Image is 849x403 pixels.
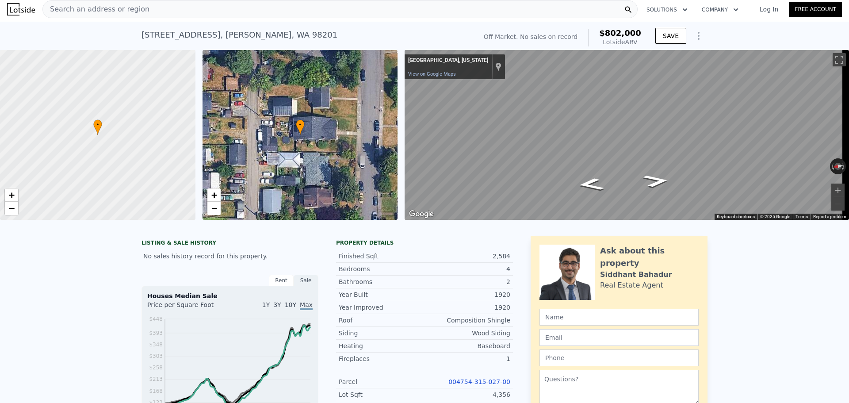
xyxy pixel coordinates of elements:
[9,203,15,214] span: −
[339,265,424,273] div: Bedrooms
[833,53,846,66] button: Toggle fullscreen view
[690,27,707,45] button: Show Options
[294,275,318,286] div: Sale
[336,239,513,246] div: Property details
[262,301,270,308] span: 1Y
[600,245,699,269] div: Ask about this property
[149,388,163,394] tspan: $168
[831,197,845,211] button: Zoom out
[424,390,510,399] div: 4,356
[211,203,217,214] span: −
[600,280,663,291] div: Real Estate Agent
[339,390,424,399] div: Lot Sqft
[749,5,789,14] a: Log In
[424,329,510,338] div: Wood Siding
[339,329,424,338] div: Siding
[211,189,217,200] span: +
[639,2,695,18] button: Solutions
[207,188,221,202] a: Zoom in
[147,300,230,315] div: Price per Square Foot
[484,32,577,41] div: Off Market. No sales on record
[424,252,510,261] div: 2,584
[93,119,102,135] div: •
[149,330,163,336] tspan: $393
[405,50,849,220] div: Street View
[149,365,163,371] tspan: $258
[339,377,424,386] div: Parcel
[300,301,313,310] span: Max
[408,57,488,64] div: [GEOGRAPHIC_DATA], [US_STATE]
[339,316,424,325] div: Roof
[93,121,102,129] span: •
[339,252,424,261] div: Finished Sqft
[695,2,746,18] button: Company
[600,269,672,280] div: Siddhant Bahadur
[149,376,163,382] tspan: $213
[339,290,424,299] div: Year Built
[655,28,686,44] button: SAVE
[424,265,510,273] div: 4
[296,119,305,135] div: •
[789,2,842,17] a: Free Account
[424,303,510,312] div: 1920
[207,202,221,215] a: Zoom out
[5,202,18,215] a: Zoom out
[599,38,641,46] div: Lotside ARV
[495,62,501,72] a: Show location on map
[408,71,456,77] a: View on Google Maps
[141,29,337,41] div: [STREET_ADDRESS] , [PERSON_NAME] , WA 98201
[339,303,424,312] div: Year Improved
[830,162,846,171] button: Reset the view
[599,28,641,38] span: $802,000
[424,277,510,286] div: 2
[149,353,163,359] tspan: $303
[795,214,808,219] a: Terms (opens in new tab)
[632,172,681,190] path: Go South
[717,214,755,220] button: Keyboard shortcuts
[5,188,18,202] a: Zoom in
[539,329,699,346] input: Email
[424,354,510,363] div: 1
[9,189,15,200] span: +
[539,349,699,366] input: Phone
[813,214,846,219] a: Report a problem
[7,3,35,15] img: Lotside
[539,309,699,326] input: Name
[141,248,318,264] div: No sales history record for this property.
[830,158,835,174] button: Rotate counterclockwise
[424,342,510,350] div: Baseboard
[339,354,424,363] div: Fireplaces
[296,121,305,129] span: •
[831,184,845,197] button: Zoom in
[339,277,424,286] div: Bathrooms
[141,239,318,248] div: LISTING & SALE HISTORY
[285,301,296,308] span: 10Y
[448,378,510,385] a: 004754-315-027-00
[841,158,846,174] button: Rotate clockwise
[567,175,615,194] path: Go North
[407,208,436,220] img: Google
[149,316,163,322] tspan: $448
[149,342,163,348] tspan: $348
[273,301,281,308] span: 3Y
[424,316,510,325] div: Composition Shingle
[405,50,849,220] div: Map
[760,214,790,219] span: © 2025 Google
[43,4,149,15] span: Search an address or region
[407,208,436,220] a: Open this area in Google Maps (opens a new window)
[147,292,313,300] div: Houses Median Sale
[339,342,424,350] div: Heating
[424,290,510,299] div: 1920
[269,275,294,286] div: Rent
